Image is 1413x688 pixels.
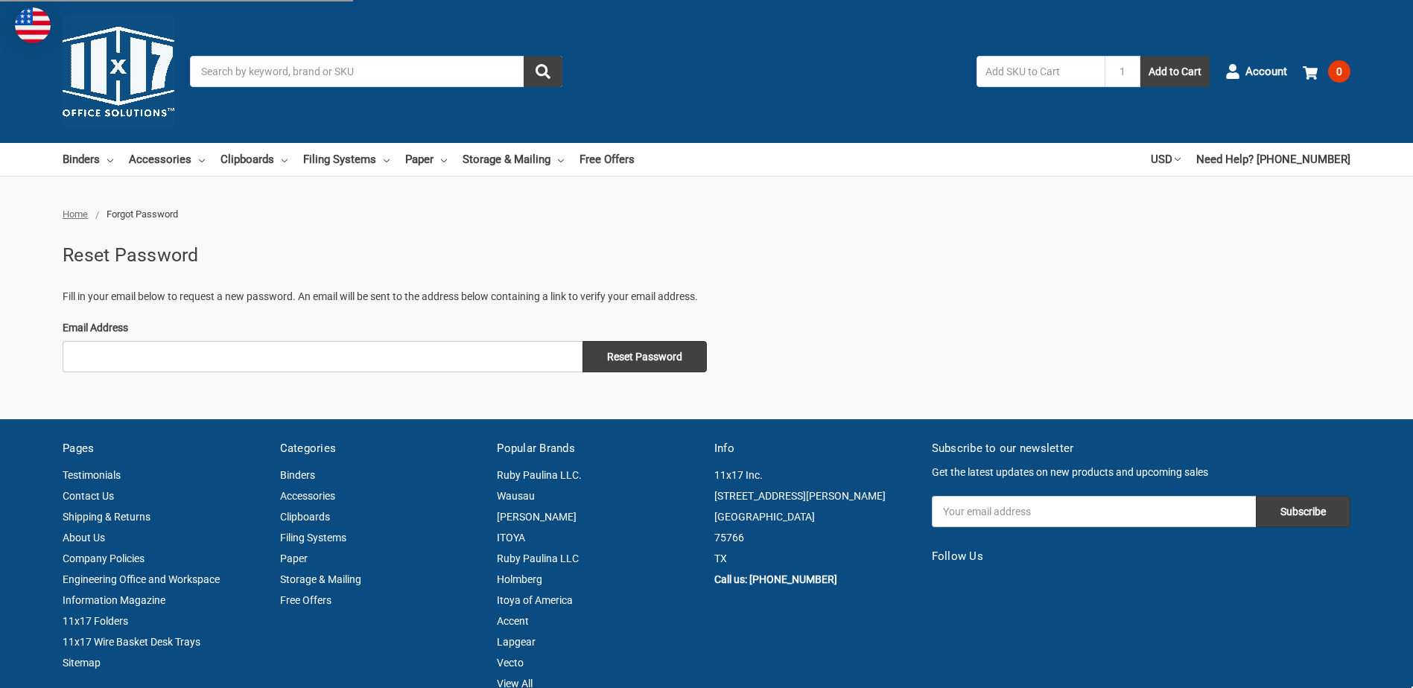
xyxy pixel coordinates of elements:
a: Paper [405,143,447,176]
input: Reset Password [582,341,707,372]
a: 11x17 Folders [63,615,128,627]
a: Binders [63,143,113,176]
a: About Us [63,532,105,544]
a: Paper [280,552,308,564]
a: Filing Systems [280,532,346,544]
a: ITOYA [497,532,525,544]
p: Fill in your email below to request a new password. An email will be sent to the address below co... [63,289,1350,305]
a: Ruby Paulina LLC [497,552,579,564]
h5: Info [714,440,916,457]
input: Your email address [932,496,1256,527]
h5: Categories [280,440,482,457]
a: [PERSON_NAME] [497,511,577,523]
a: Accessories [280,490,335,502]
a: Storage & Mailing [280,573,361,585]
a: Lapgear [497,636,536,648]
input: Add SKU to Cart [977,56,1105,87]
a: Call us: [PHONE_NUMBER] [714,573,837,585]
a: Sitemap [63,657,101,669]
a: 0 [1303,52,1350,91]
a: Contact Us [63,490,114,502]
a: Filing Systems [303,143,390,176]
label: Email Address [63,320,707,336]
button: Add to Cart [1140,56,1210,87]
h5: Follow Us [932,548,1350,565]
img: duty and tax information for United States [15,7,51,43]
img: 11x17.com [63,16,174,127]
h5: Subscribe to our newsletter [932,440,1350,457]
p: Get the latest updates on new products and upcoming sales [932,465,1350,480]
a: Accessories [129,143,205,176]
a: Binders [280,469,315,481]
a: Vecto [497,657,524,669]
a: Storage & Mailing [463,143,564,176]
a: 11x17 Wire Basket Desk Trays [63,636,200,648]
a: Itoya of America [497,594,573,606]
h5: Pages [63,440,264,457]
h2: Reset Password [63,241,1350,270]
span: Account [1245,63,1287,80]
a: Need Help? [PHONE_NUMBER] [1196,143,1350,176]
a: Home [63,208,88,220]
h5: Popular Brands [497,440,699,457]
address: 11x17 Inc. [STREET_ADDRESS][PERSON_NAME] [GEOGRAPHIC_DATA] 75766 TX [714,465,916,569]
span: Forgot Password [107,208,178,220]
a: Accent [497,615,529,627]
a: Holmberg [497,573,542,585]
a: Clipboards [280,511,330,523]
a: Company Policies [63,552,145,564]
input: Subscribe [1256,496,1350,527]
a: Free Offers [280,594,331,606]
a: Engineering Office and Workspace Information Magazine [63,573,220,606]
a: Ruby Paulina LLC. [497,469,582,481]
a: Clipboards [220,143,288,176]
a: USD [1151,143,1181,176]
a: Free Offers [580,143,635,176]
a: Wausau [497,490,535,502]
a: Shipping & Returns [63,511,150,523]
span: 0 [1328,60,1350,83]
input: Search by keyword, brand or SKU [190,56,562,87]
a: Account [1225,52,1287,91]
a: Testimonials [63,469,121,481]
